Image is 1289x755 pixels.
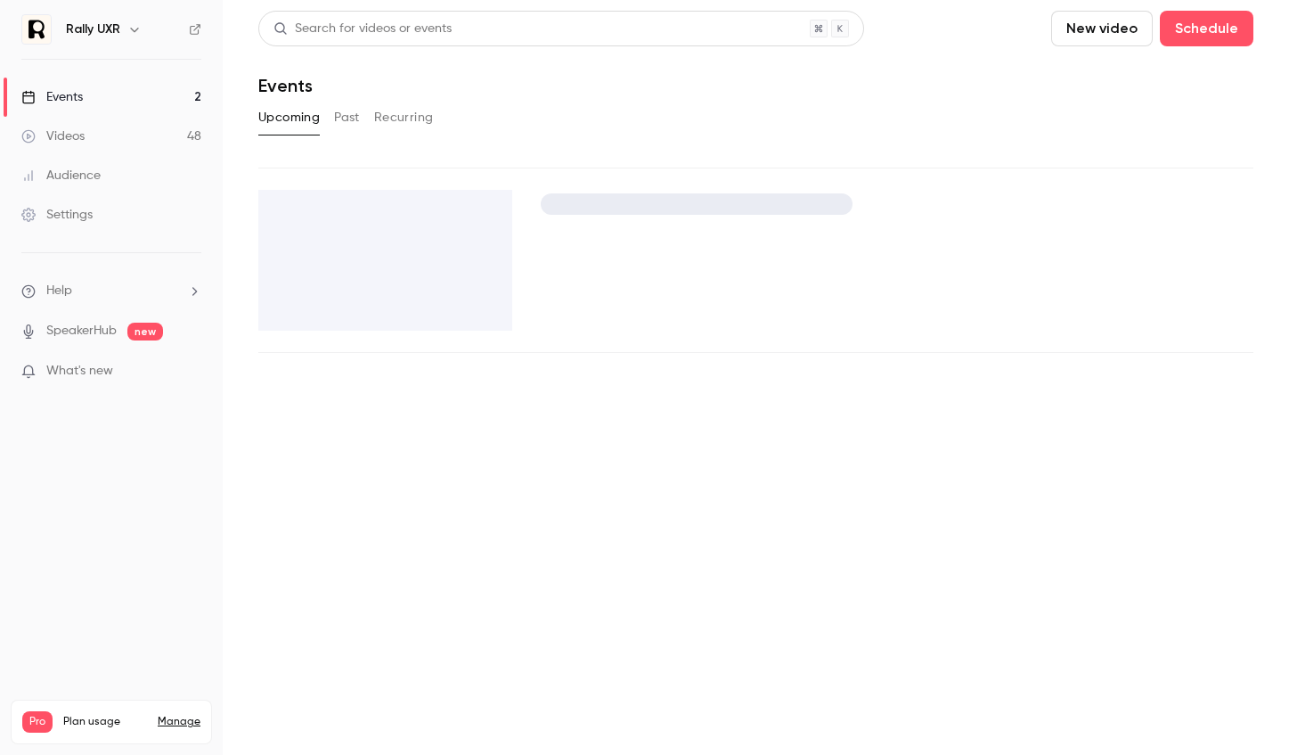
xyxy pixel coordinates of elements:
[127,323,163,341] span: new
[46,322,117,341] a: SpeakerHub
[46,362,113,381] span: What's new
[21,88,83,106] div: Events
[63,715,147,729] span: Plan usage
[21,127,85,145] div: Videos
[258,103,320,132] button: Upcoming
[66,21,120,38] h6: Rally UXR
[1160,11,1253,46] button: Schedule
[22,711,53,733] span: Pro
[273,20,452,38] div: Search for videos or events
[258,75,313,96] h1: Events
[374,103,434,132] button: Recurring
[21,167,101,185] div: Audience
[22,15,51,44] img: Rally UXR
[21,282,201,300] li: help-dropdown-opener
[158,715,200,729] a: Manage
[180,364,201,380] iframe: Noticeable Trigger
[334,103,360,132] button: Past
[46,282,72,300] span: Help
[21,206,93,224] div: Settings
[1051,11,1153,46] button: New video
